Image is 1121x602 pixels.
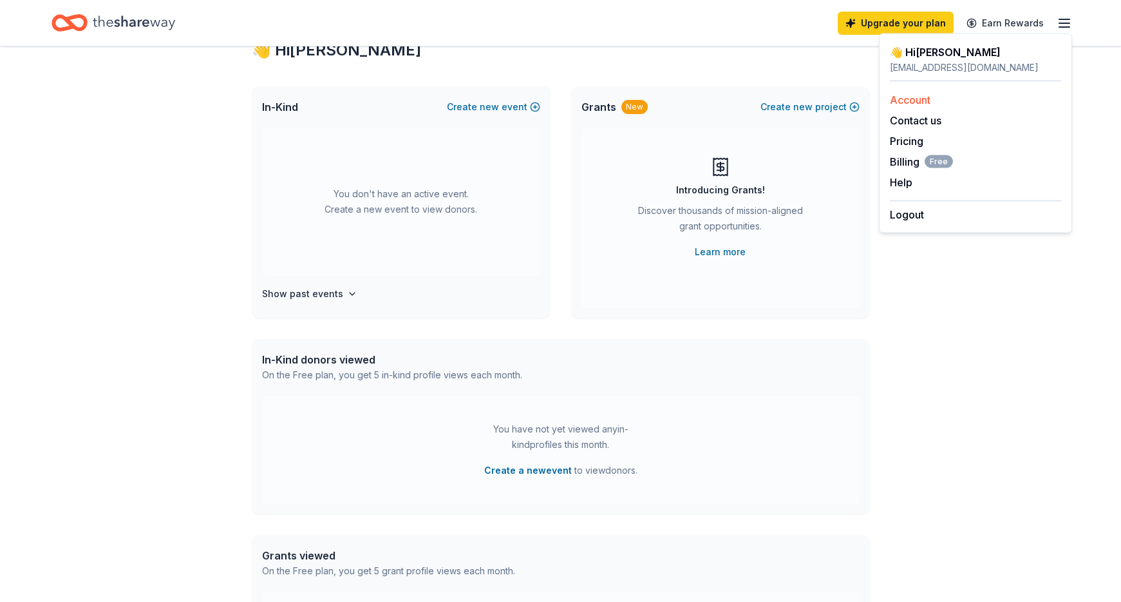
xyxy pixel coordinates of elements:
[890,154,953,170] span: Billing
[262,548,515,563] div: Grants viewed
[447,99,540,115] button: Createnewevent
[262,128,540,276] div: You don't have an active event. Create a new event to view donors.
[793,99,813,115] span: new
[262,352,522,367] div: In-Kind donors viewed
[959,12,1051,35] a: Earn Rewards
[760,99,860,115] button: Createnewproject
[890,93,930,106] a: Account
[581,99,616,115] span: Grants
[262,563,515,579] div: On the Free plan, you get 5 grant profile views each month.
[621,100,648,114] div: New
[676,182,765,198] div: Introducing Grants!
[890,207,924,222] button: Logout
[838,12,954,35] a: Upgrade your plan
[890,44,1061,60] div: 👋 Hi [PERSON_NAME]
[480,99,499,115] span: new
[925,155,953,168] span: Free
[890,175,912,190] button: Help
[890,113,941,128] button: Contact us
[484,463,572,478] button: Create a newevent
[252,40,870,61] div: 👋 Hi [PERSON_NAME]
[633,203,808,239] div: Discover thousands of mission-aligned grant opportunities.
[262,367,522,383] div: On the Free plan, you get 5 in-kind profile views each month.
[695,244,746,260] a: Learn more
[262,99,298,115] span: In-Kind
[262,286,357,302] button: Show past events
[480,422,641,452] div: You have not yet viewed any in-kind profiles this month.
[890,60,1061,75] div: [EMAIL_ADDRESS][DOMAIN_NAME]
[890,154,953,170] button: BillingFree
[484,463,637,478] span: to view donors .
[262,286,343,302] h4: Show past events
[52,8,175,38] a: Home
[890,135,923,148] a: Pricing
